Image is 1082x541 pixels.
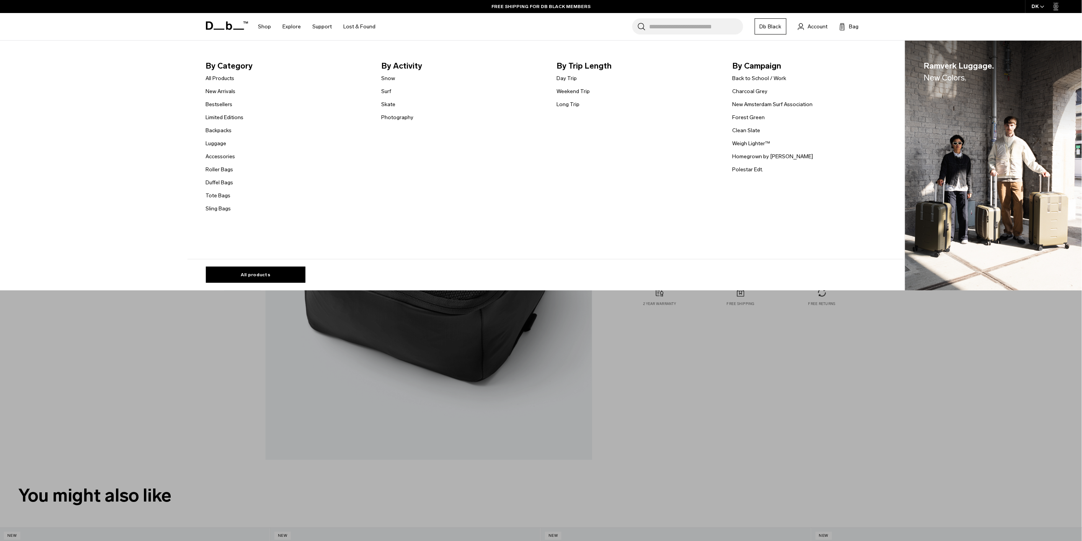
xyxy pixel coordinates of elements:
a: Luggage [206,139,227,148]
nav: Main Navigation [253,13,382,40]
a: Photography [381,113,413,121]
span: Bag [849,23,859,31]
a: All products [206,267,305,283]
a: All Products [206,74,235,82]
a: Back to School / Work [733,74,787,82]
a: Duffel Bags [206,179,233,187]
span: By Campaign [733,60,896,72]
a: Shop [258,13,271,40]
a: Weigh Lighter™ [733,139,770,148]
a: Tote Bags [206,192,231,200]
span: New Colors. [924,73,966,82]
span: By Activity [381,60,545,72]
a: Surf [381,87,391,95]
a: Snow [381,74,395,82]
a: Forest Green [733,113,765,121]
a: Account [798,22,828,31]
a: Ramverk Luggage.New Colors. Db [905,41,1082,290]
a: FREE SHIPPING FOR DB BLACK MEMBERS [492,3,591,10]
span: Ramverk Luggage. [924,60,994,84]
a: Db Black [755,18,787,34]
a: Polestar Edt. [733,166,764,174]
a: Homegrown by [PERSON_NAME] [733,152,813,161]
a: Sling Bags [206,205,231,213]
a: Bestsellers [206,100,233,108]
a: New Arrivals [206,87,236,95]
a: Clean Slate [733,126,761,134]
a: Lost & Found [344,13,376,40]
a: Limited Editions [206,113,244,121]
a: Explore [283,13,301,40]
button: Bag [839,22,859,31]
a: Roller Bags [206,166,233,174]
a: Accessories [206,152,235,161]
a: Weekend Trip [557,87,590,95]
a: Backpacks [206,126,232,134]
span: By Trip Length [557,60,720,72]
a: New Amsterdam Surf Association [733,100,813,108]
a: Skate [381,100,395,108]
a: Long Trip [557,100,580,108]
span: By Category [206,60,369,72]
span: Account [808,23,828,31]
a: Charcoal Grey [733,87,768,95]
a: Day Trip [557,74,577,82]
a: Support [313,13,332,40]
img: Db [905,41,1082,290]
